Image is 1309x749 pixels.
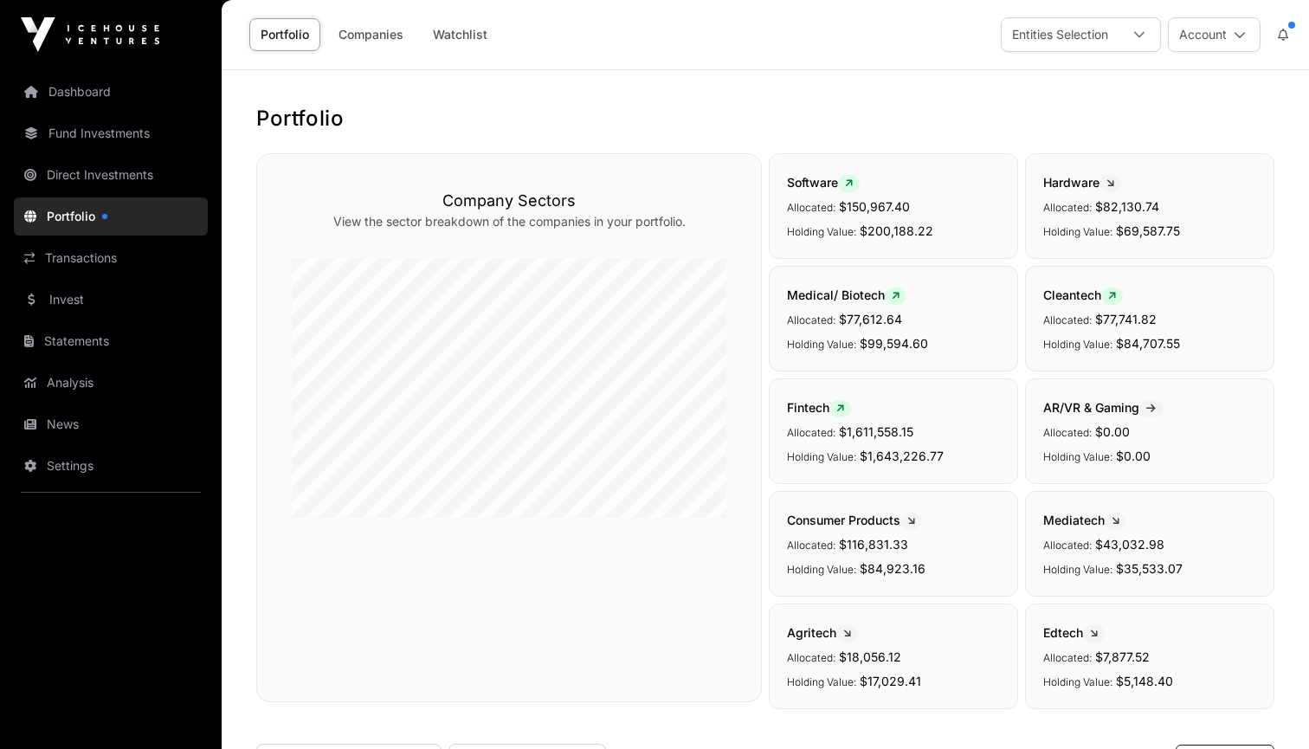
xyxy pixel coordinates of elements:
[422,18,499,51] a: Watchlist
[1116,336,1180,351] span: $84,707.55
[787,625,858,640] span: Agritech
[1043,201,1092,214] span: Allocated:
[787,426,835,439] span: Allocated:
[14,281,208,319] a: Invest
[1043,563,1112,576] span: Holding Value:
[1043,426,1092,439] span: Allocated:
[327,18,415,51] a: Companies
[787,287,906,302] span: Medical/ Biotech
[1168,17,1261,52] button: Account
[839,424,913,439] span: $1,611,558.15
[14,239,208,277] a: Transactions
[14,156,208,194] a: Direct Investments
[14,405,208,443] a: News
[787,651,835,664] span: Allocated:
[787,563,856,576] span: Holding Value:
[14,73,208,111] a: Dashboard
[787,400,851,415] span: Fintech
[14,197,208,236] a: Portfolio
[787,539,835,552] span: Allocated:
[1043,651,1092,664] span: Allocated:
[1116,674,1173,688] span: $5,148.40
[787,338,856,351] span: Holding Value:
[1043,400,1163,415] span: AR/VR & Gaming
[1043,338,1112,351] span: Holding Value:
[1116,223,1180,238] span: $69,587.75
[14,322,208,360] a: Statements
[1043,313,1092,326] span: Allocated:
[14,114,208,152] a: Fund Investments
[1116,561,1183,576] span: $35,533.07
[860,674,921,688] span: $17,029.41
[1095,649,1150,664] span: $7,877.52
[14,364,208,402] a: Analysis
[787,175,860,190] span: Software
[860,223,933,238] span: $200,188.22
[1222,666,1309,749] iframe: Chat Widget
[839,312,902,326] span: $77,612.64
[1043,225,1112,238] span: Holding Value:
[839,537,908,552] span: $116,831.33
[1095,537,1164,552] span: $43,032.98
[1002,18,1119,51] div: Entities Selection
[1043,625,1105,640] span: Edtech
[787,201,835,214] span: Allocated:
[787,450,856,463] span: Holding Value:
[860,449,944,463] span: $1,643,226.77
[839,649,901,664] span: $18,056.12
[1095,199,1159,214] span: $82,130.74
[1043,450,1112,463] span: Holding Value:
[1116,449,1151,463] span: $0.00
[292,189,726,213] h3: Company Sectors
[839,199,910,214] span: $150,967.40
[1095,312,1157,326] span: $77,741.82
[860,561,925,576] span: $84,923.16
[292,213,726,230] p: View the sector breakdown of the companies in your portfolio.
[860,336,928,351] span: $99,594.60
[1043,175,1121,190] span: Hardware
[787,513,922,527] span: Consumer Products
[1043,675,1112,688] span: Holding Value:
[1043,539,1092,552] span: Allocated:
[21,17,159,52] img: Icehouse Ventures Logo
[1043,287,1123,302] span: Cleantech
[256,105,1274,132] h1: Portfolio
[787,675,856,688] span: Holding Value:
[787,313,835,326] span: Allocated:
[1095,424,1130,439] span: $0.00
[1043,513,1126,527] span: Mediatech
[787,225,856,238] span: Holding Value:
[249,18,320,51] a: Portfolio
[14,447,208,485] a: Settings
